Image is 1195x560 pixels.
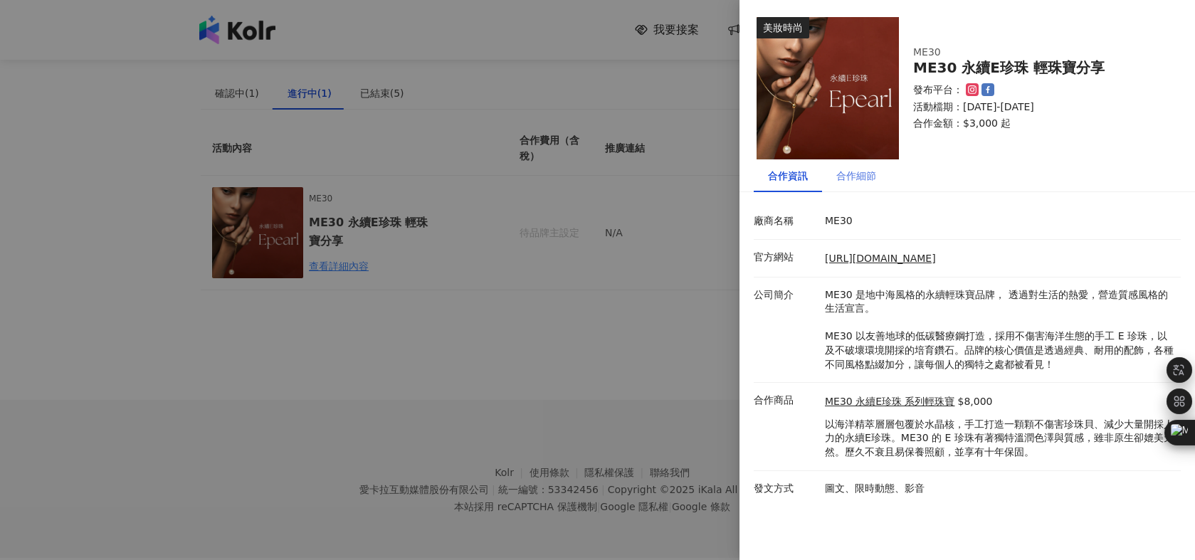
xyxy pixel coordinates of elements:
[754,288,818,302] p: 公司簡介
[913,83,963,97] p: 發布平台：
[754,393,818,408] p: 合作商品
[825,418,1174,460] p: 以海洋精萃層層包覆於水晶核，手工打造一顆顆不傷害珍珠貝、減少大量開採人力的永續E珍珠。ME30 的 E 珍珠有著獨特溫潤色澤與質感，雖非原生卻媲美天然。歷久不衰且易保養照顧，並享有十年保固。
[825,214,1174,228] p: ME30
[913,117,1164,131] p: 合作金額： $3,000 起
[825,288,1174,372] p: ME30 是地中海風格的永續輕珠寶品牌， 透過對生活的熱愛，營造質感風格的生活宣言。 ME30 以友善地球的低碳醫療鋼打造，採用不傷害海洋生態的手工 E 珍珠，以及不破壞環境開採的培育鑽石。品牌...
[757,17,809,38] div: 美妝時尚
[836,168,876,184] div: 合作細節
[913,60,1164,76] div: ME30 永續E珍珠 輕珠寶分享
[754,482,818,496] p: 發文方式
[825,253,936,264] a: [URL][DOMAIN_NAME]
[958,395,993,409] p: $8,000
[754,250,818,265] p: 官方網站
[913,46,1141,60] div: ME30
[825,395,955,409] a: ME30 永續E珍珠 系列輕珠寶
[768,168,808,184] div: 合作資訊
[757,17,899,159] img: ME30 永續E珍珠 系列輕珠寶
[825,482,1174,496] p: 圖文、限時動態、影音
[913,100,1164,115] p: 活動檔期：[DATE]-[DATE]
[754,214,818,228] p: 廠商名稱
